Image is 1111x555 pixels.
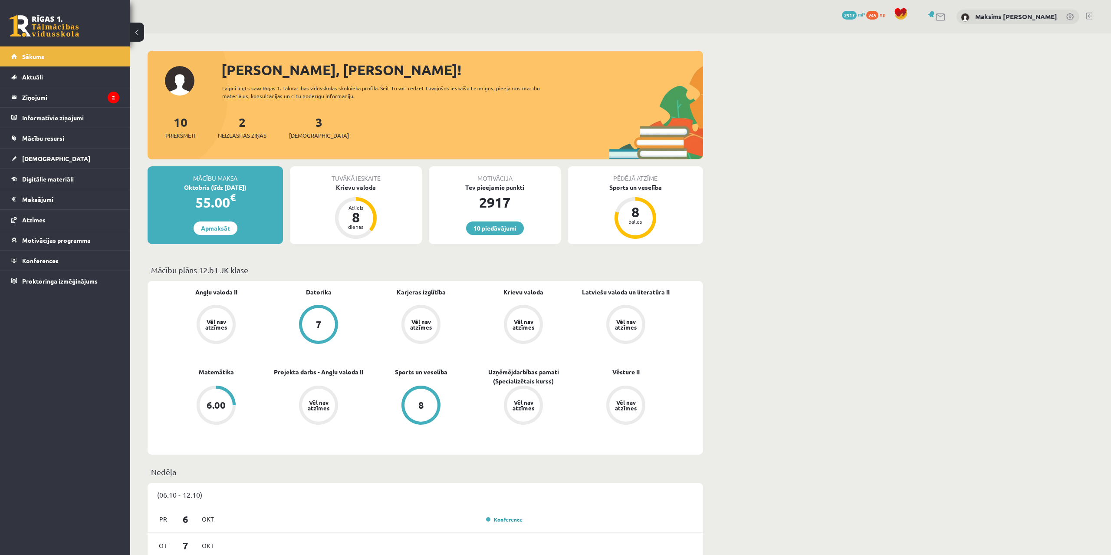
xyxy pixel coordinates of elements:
a: Matemātika [199,367,234,377]
span: Motivācijas programma [22,236,91,244]
a: 2Neizlasītās ziņas [218,114,266,140]
p: Mācību plāns 12.b1 JK klase [151,264,700,276]
a: Latviešu valoda un literatūra II [582,287,670,297]
div: Vēl nav atzīmes [511,319,536,330]
a: 8 [370,386,472,426]
a: Vēl nav atzīmes [575,386,677,426]
span: Okt [199,539,217,552]
span: [DEMOGRAPHIC_DATA] [289,131,349,140]
div: Vēl nav atzīmes [614,319,638,330]
legend: Informatīvie ziņojumi [22,108,119,128]
a: Projekta darbs - Angļu valoda II [274,367,363,377]
div: Vēl nav atzīmes [614,400,638,411]
span: mP [858,11,865,18]
span: 6 [172,512,199,526]
div: Sports un veselība [568,183,703,192]
div: Vēl nav atzīmes [204,319,228,330]
p: Nedēļa [151,466,700,478]
a: Ziņojumi2 [11,87,119,107]
div: 8 [418,400,424,410]
img: Maksims Mihails Blizņuks [961,13,970,22]
legend: Ziņojumi [22,87,119,107]
span: Priekšmeti [165,131,195,140]
div: 2917 [429,192,561,213]
div: 6.00 [207,400,226,410]
i: 2 [108,92,119,103]
span: Neizlasītās ziņas [218,131,266,140]
a: Apmaksāt [194,221,237,235]
a: 10Priekšmeti [165,114,195,140]
a: Vēl nav atzīmes [472,386,575,426]
span: Aktuāli [22,73,43,81]
a: Maksims [PERSON_NAME] [975,12,1057,21]
span: 2917 [842,11,857,20]
div: Oktobris (līdz [DATE]) [148,183,283,192]
span: Konferences [22,257,59,264]
div: Laipni lūgts savā Rīgas 1. Tālmācības vidusskolas skolnieka profilā. Šeit Tu vari redzēt tuvojošo... [222,84,555,100]
span: 7 [172,538,199,553]
span: Ot [154,539,172,552]
div: 8 [622,205,648,219]
a: Mācību resursi [11,128,119,148]
span: € [230,191,236,204]
a: Motivācijas programma [11,230,119,250]
a: Konference [486,516,523,523]
a: Aktuāli [11,67,119,87]
div: Tev pieejamie punkti [429,183,561,192]
a: 7 [267,305,370,346]
div: (06.10 - 12.10) [148,483,703,506]
div: Pēdējā atzīme [568,166,703,183]
div: Tuvākā ieskaite [290,166,422,183]
a: 245 xp [866,11,890,18]
div: Vēl nav atzīmes [306,400,331,411]
div: Vēl nav atzīmes [511,400,536,411]
a: Informatīvie ziņojumi [11,108,119,128]
span: 245 [866,11,878,20]
a: Angļu valoda II [195,287,237,297]
span: [DEMOGRAPHIC_DATA] [22,155,90,162]
div: dienas [343,224,369,229]
a: Uzņēmējdarbības pamati (Specializētais kurss) [472,367,575,386]
a: Vēl nav atzīmes [472,305,575,346]
span: Atzīmes [22,216,46,224]
span: Okt [199,512,217,526]
a: Vēsture II [612,367,640,377]
a: Maksājumi [11,189,119,209]
a: Sākums [11,46,119,66]
a: [DEMOGRAPHIC_DATA] [11,149,119,168]
span: Sākums [22,53,44,60]
div: Vēl nav atzīmes [409,319,433,330]
span: Mācību resursi [22,134,64,142]
div: Motivācija [429,166,561,183]
span: xp [880,11,885,18]
a: Konferences [11,251,119,271]
a: Sports un veselība 8 balles [568,183,703,240]
a: 2917 mP [842,11,865,18]
div: Mācību maksa [148,166,283,183]
a: Rīgas 1. Tālmācības vidusskola [10,15,79,37]
a: Proktoringa izmēģinājums [11,271,119,291]
a: Vēl nav atzīmes [370,305,472,346]
a: Vēl nav atzīmes [267,386,370,426]
a: 10 piedāvājumi [466,221,524,235]
div: 55.00 [148,192,283,213]
a: Digitālie materiāli [11,169,119,189]
span: Pr [154,512,172,526]
legend: Maksājumi [22,189,119,209]
a: 6.00 [165,386,267,426]
span: Digitālie materiāli [22,175,74,183]
div: Atlicis [343,205,369,210]
a: Krievu valoda Atlicis 8 dienas [290,183,422,240]
a: Atzīmes [11,210,119,230]
a: Vēl nav atzīmes [575,305,677,346]
div: [PERSON_NAME], [PERSON_NAME]! [221,59,703,80]
div: 7 [316,320,322,329]
span: Proktoringa izmēģinājums [22,277,98,285]
a: Datorika [306,287,332,297]
a: Vēl nav atzīmes [165,305,267,346]
div: Krievu valoda [290,183,422,192]
a: 3[DEMOGRAPHIC_DATA] [289,114,349,140]
a: Karjeras izglītība [397,287,446,297]
a: Sports un veselība [395,367,447,377]
a: Krievu valoda [503,287,543,297]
